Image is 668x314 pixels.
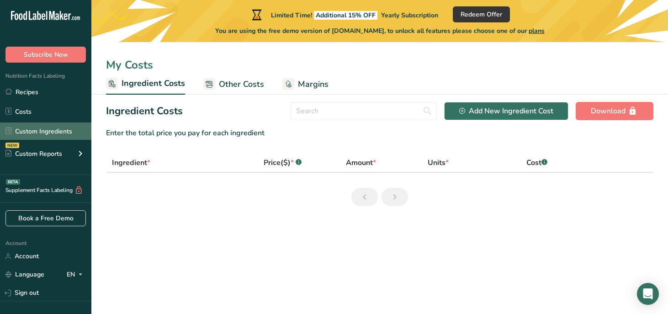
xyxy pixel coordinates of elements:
div: BETA [6,179,20,185]
span: You are using the free demo version of [DOMAIN_NAME], to unlock all features please choose one of... [215,26,545,36]
h2: Ingredient Costs [106,104,183,119]
span: Other Costs [219,78,264,90]
a: Book a Free Demo [5,210,86,226]
div: EN [67,269,86,280]
div: My Costs [91,57,668,73]
a: Other Costs [203,74,264,95]
a: Ingredient Costs [106,73,185,95]
a: Margins [282,74,329,95]
div: Download [591,106,638,117]
a: Previous page [351,188,378,206]
div: Price($) [264,157,302,168]
div: Units [428,157,449,168]
a: Next page [382,188,408,206]
span: Subscribe Now [24,50,68,59]
span: Margins [298,78,329,90]
span: Ingredient Costs [122,77,185,90]
div: NEW [5,143,19,148]
button: Add New Ingredient Cost [444,102,568,120]
div: Limited Time! [250,9,438,20]
span: plans [529,27,545,35]
span: Redeem Offer [461,10,502,19]
span: Additional 15% OFF [314,11,377,20]
div: Enter the total price you pay for each ingredient [106,128,653,138]
a: Language [5,266,44,282]
span: Yearly Subscription [381,11,438,20]
input: Search [291,102,437,120]
div: Amount [346,157,376,168]
button: Subscribe Now [5,47,86,63]
div: Custom Reports [5,149,62,159]
div: Add New Ingredient Cost [459,106,553,117]
div: Ingredient [112,157,150,168]
div: Open Intercom Messenger [637,283,659,305]
div: Cost [526,157,547,168]
button: Download [576,102,653,120]
button: Redeem Offer [453,6,510,22]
